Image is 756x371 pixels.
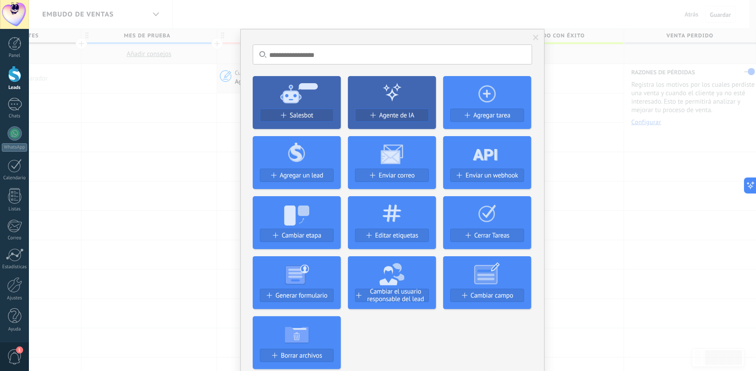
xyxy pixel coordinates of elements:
[355,109,429,122] button: Agente de IA
[260,229,334,242] button: Cambiar etapa
[2,295,28,301] div: Ajustes
[471,292,513,299] span: Cambiar campo
[260,109,334,122] button: Salesbot
[290,112,313,119] span: Salesbot
[474,232,509,239] span: Cerrar Tareas
[2,113,28,119] div: Chats
[379,112,414,119] span: Agente de IA
[363,288,429,303] span: Cambiar el usuario responsable del lead
[275,292,327,299] span: Generar formulario
[282,232,321,239] span: Cambiar etapa
[379,172,415,179] span: Enviar correo
[2,264,28,270] div: Estadísticas
[2,235,28,241] div: Correo
[465,172,518,179] span: Enviar un webhook
[450,289,524,302] button: Cambiar campo
[2,53,28,59] div: Panel
[280,172,323,179] span: Agregar un lead
[2,206,28,212] div: Listas
[2,327,28,332] div: Ayuda
[355,289,429,302] button: Cambiar el usuario responsable del lead
[355,169,429,182] button: Enviar correo
[2,143,27,152] div: WhatsApp
[450,109,524,122] button: Agregar tarea
[260,289,334,302] button: Generar formulario
[450,229,524,242] button: Cerrar Tareas
[260,349,334,362] button: Borrar archivos
[355,229,429,242] button: Editar etiquetas
[473,112,510,119] span: Agregar tarea
[16,347,23,354] span: 1
[2,175,28,181] div: Calendario
[2,85,28,91] div: Leads
[450,169,524,182] button: Enviar un webhook
[375,232,418,239] span: Editar etiquetas
[260,169,334,182] button: Agregar un lead
[281,352,322,359] span: Borrar archivos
